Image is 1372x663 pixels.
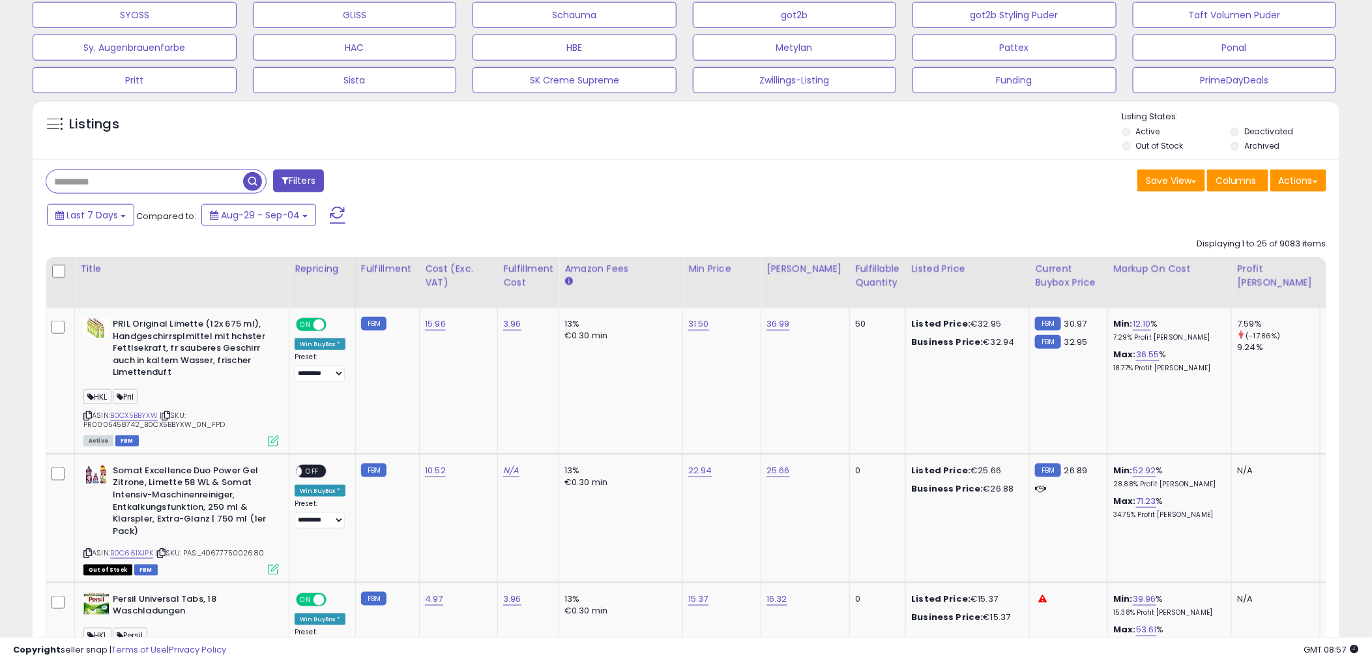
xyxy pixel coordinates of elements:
[1064,464,1088,477] span: 26.89
[1244,140,1279,151] label: Archived
[361,262,414,276] div: Fulfillment
[69,115,119,134] h5: Listings
[564,593,673,605] div: 13%
[1113,495,1221,520] div: %
[295,353,345,382] div: Preset:
[253,67,457,93] button: Sista
[1113,464,1133,477] b: Min:
[911,483,1019,495] div: €26.88
[134,565,158,576] span: FBM
[33,2,237,28] button: SYOSS
[564,330,673,342] div: €0.30 min
[473,2,677,28] button: Schauma
[503,464,519,477] a: N/A
[115,435,139,447] span: FBM
[911,336,1019,348] div: €32.94
[1113,510,1221,520] p: 34.75% Profit [PERSON_NAME]
[1108,257,1232,308] th: The percentage added to the cost of goods (COGS) that forms the calculator for Min & Max prices.
[503,317,521,331] a: 3.96
[1113,364,1221,373] p: 18.77% Profit [PERSON_NAME]
[912,2,1117,28] button: got2b Styling Puder
[564,318,673,330] div: 13%
[1113,348,1136,361] b: Max:
[473,35,677,61] button: HBE
[33,35,237,61] button: Sy. Augenbrauenfarbe
[83,465,279,574] div: ASIN:
[1237,593,1310,605] div: N/A
[295,485,345,497] div: Win BuyBox *
[688,593,708,606] a: 15.37
[911,482,983,495] b: Business Price:
[1113,465,1221,489] div: %
[110,410,158,421] a: B0CX5BBYXW
[425,317,446,331] a: 15.96
[113,593,271,621] b: Persil Universal Tabs, 18 Waschladungen
[855,262,900,289] div: Fulfillable Quantity
[1035,335,1060,349] small: FBM
[47,204,134,226] button: Last 7 Days
[425,262,492,289] div: Cost (Exc. VAT)
[221,209,300,222] span: Aug-29 - Sep-04
[1136,623,1157,636] a: 53.61
[855,465,896,477] div: 0
[1113,624,1221,648] div: %
[1035,464,1060,477] small: FBM
[1237,262,1315,289] div: Profit [PERSON_NAME]
[155,548,264,558] span: | SKU: PAS_4067775002680
[83,465,109,484] img: 41VVcmSxD2L._SL40_.jpg
[1035,317,1060,331] small: FBM
[66,209,118,222] span: Last 7 Days
[295,613,345,625] div: Win BuyBox *
[912,35,1117,61] button: Pattex
[1133,67,1337,93] button: PrimeDayDeals
[1113,593,1221,617] div: %
[1304,643,1359,656] span: 2025-09-12 08:57 GMT
[425,464,446,477] a: 10.52
[169,643,226,656] a: Privacy Policy
[83,318,279,445] div: ASIN:
[83,389,111,404] span: HKL
[1113,495,1136,507] b: Max:
[1133,35,1337,61] button: Ponal
[688,464,712,477] a: 22.94
[295,262,350,276] div: Repricing
[302,465,323,477] span: OFF
[911,611,983,623] b: Business Price:
[1136,126,1160,137] label: Active
[83,435,113,447] span: All listings currently available for purchase on Amazon
[13,644,226,656] div: seller snap | |
[1237,342,1320,353] div: 9.24%
[766,593,787,606] a: 16.32
[911,611,1019,623] div: €15.37
[911,318,1019,330] div: €32.95
[503,262,553,289] div: Fulfillment Cost
[425,593,443,606] a: 4.97
[564,477,673,488] div: €0.30 min
[855,318,896,330] div: 50
[912,67,1117,93] button: Funding
[1237,318,1320,330] div: 7.59%
[766,317,790,331] a: 36.99
[111,643,167,656] a: Terms of Use
[253,35,457,61] button: HAC
[113,465,271,540] b: Somat Excellence Duo Power Gel Zitrone, Limette 58 WL & Somat Intensiv-Maschinenreiniger, Entkalk...
[693,67,897,93] button: Zwillings-Listing
[1113,593,1133,605] b: Min:
[693,35,897,61] button: Metylan
[1270,169,1326,192] button: Actions
[911,464,971,477] b: Listed Price:
[911,465,1019,477] div: €25.66
[1064,336,1088,348] span: 32.95
[325,319,345,331] span: OFF
[1113,608,1221,617] p: 15.38% Profit [PERSON_NAME]
[503,593,521,606] a: 3.96
[766,464,790,477] a: 25.66
[1064,317,1087,330] span: 30.97
[911,262,1024,276] div: Listed Price
[564,276,572,287] small: Amazon Fees.
[297,319,314,331] span: ON
[911,593,1019,605] div: €15.37
[1216,174,1257,187] span: Columns
[564,262,677,276] div: Amazon Fees
[1113,349,1221,373] div: %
